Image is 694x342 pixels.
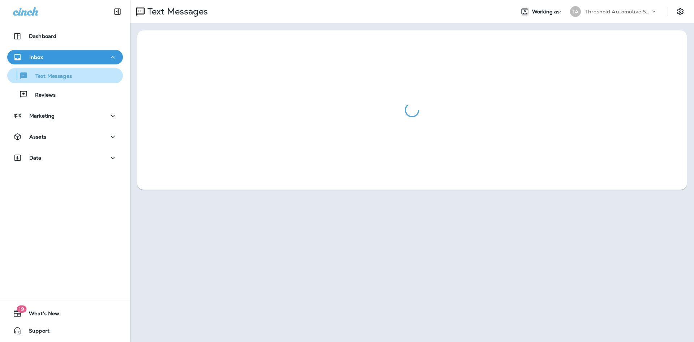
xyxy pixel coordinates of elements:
[29,113,55,119] p: Marketing
[145,6,208,17] p: Text Messages
[7,130,123,144] button: Assets
[7,50,123,64] button: Inbox
[17,305,26,313] span: 19
[107,4,128,19] button: Collapse Sidebar
[22,328,50,337] span: Support
[674,5,687,18] button: Settings
[7,306,123,321] button: 19What's New
[28,92,56,99] p: Reviews
[22,311,59,319] span: What's New
[29,54,43,60] p: Inbox
[29,134,46,140] p: Assets
[29,155,42,161] p: Data
[7,324,123,338] button: Support
[570,6,581,17] div: TA
[7,151,123,165] button: Data
[7,29,123,43] button: Dashboard
[7,109,123,123] button: Marketing
[585,9,650,14] p: Threshold Automotive Service dba Grease Monkey
[532,9,563,15] span: Working as:
[28,73,72,80] p: Text Messages
[7,87,123,102] button: Reviews
[7,68,123,83] button: Text Messages
[29,33,56,39] p: Dashboard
